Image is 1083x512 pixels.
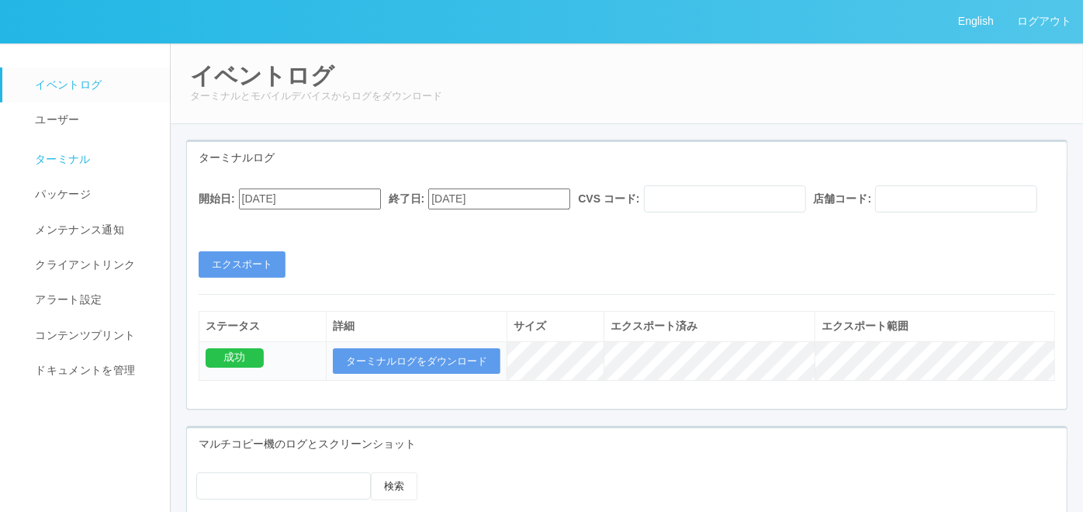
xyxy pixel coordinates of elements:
[31,364,135,376] span: ドキュメントを管理
[190,88,1064,104] p: ターミナルとモバイルデバイスからログをダウンロード
[611,318,808,334] div: エクスポート済み
[578,191,639,207] label: CVS コード:
[2,102,184,137] a: ユーザー
[31,153,91,165] span: ターミナル
[187,428,1067,460] div: マルチコピー機のログとスクリーンショット
[31,113,79,126] span: ユーザー
[206,348,264,368] div: 成功
[2,247,184,282] a: クライアントリンク
[31,329,135,341] span: コンテンツプリント
[2,318,184,353] a: コンテンツプリント
[31,258,135,271] span: クライアントリンク
[814,191,872,207] label: 店舗コード:
[2,282,184,317] a: アラート設定
[199,191,235,207] label: 開始日:
[333,318,500,334] div: 詳細
[2,213,184,247] a: メンテナンス通知
[31,188,91,200] span: パッケージ
[31,293,102,306] span: アラート設定
[389,191,425,207] label: 終了日:
[2,67,184,102] a: イベントログ
[31,223,124,236] span: メンテナンス通知
[2,353,184,388] a: ドキュメントを管理
[371,472,417,500] button: 検索
[514,318,598,334] div: サイズ
[2,138,184,177] a: ターミナル
[31,78,102,91] span: イベントログ
[206,318,320,334] div: ステータス
[199,251,285,278] button: エクスポート
[187,142,1067,174] div: ターミナルログ
[333,348,500,375] button: ターミナルログをダウンロード
[2,177,184,212] a: パッケージ
[822,318,1048,334] div: エクスポート範囲
[190,63,1064,88] h2: イベントログ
